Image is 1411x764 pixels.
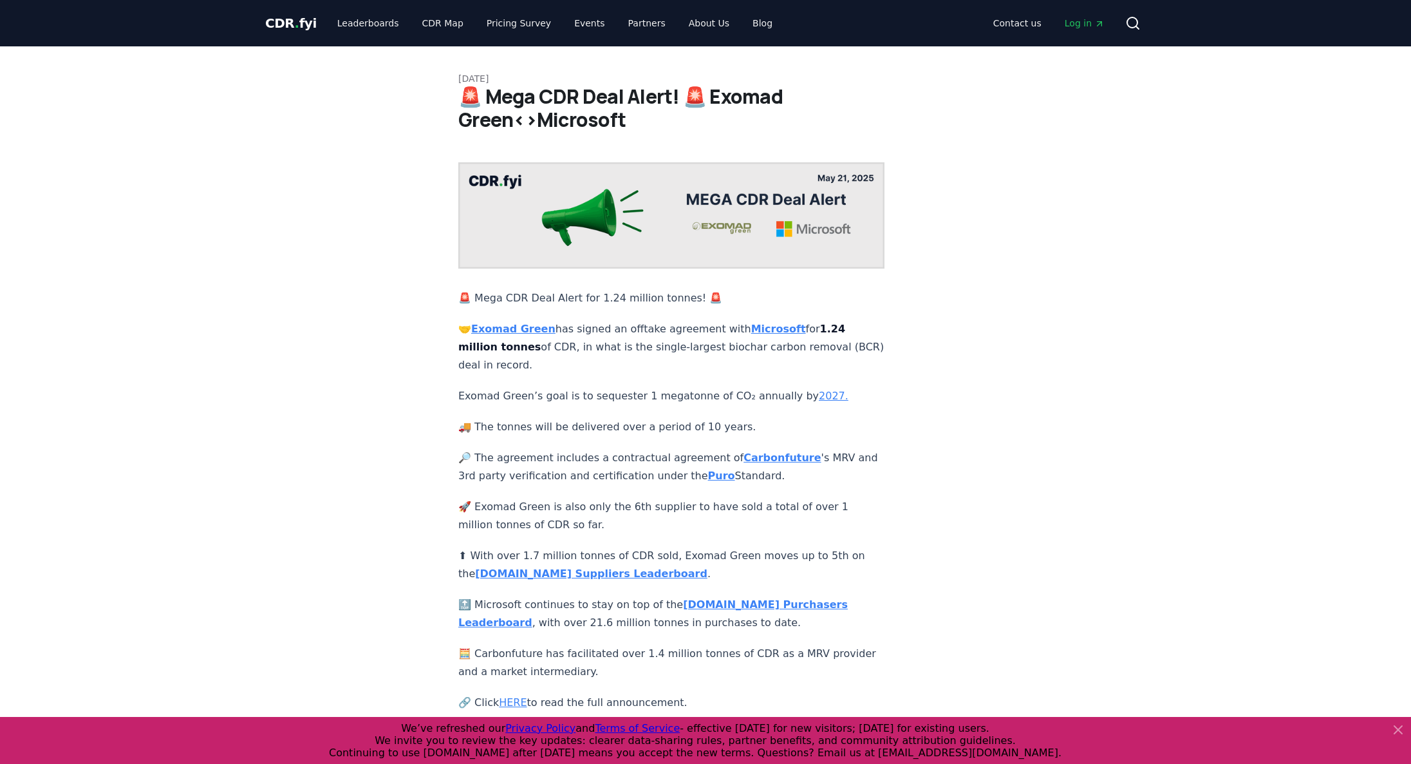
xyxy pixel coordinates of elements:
span: CDR fyi [265,15,317,31]
a: About Us [678,12,740,35]
a: Leaderboards [327,12,409,35]
nav: Main [327,12,783,35]
p: [DATE] [458,72,953,85]
a: Carbonfuture [743,452,821,464]
a: Microsoft [751,323,806,335]
p: 🔝 Microsoft continues to stay on top of the , with over 21.6 million tonnes in purchases to date. [458,596,884,632]
a: CDR.fyi [265,14,317,32]
p: 🧮 Carbonfuture has facilitated over 1.4 million tonnes of CDR as a MRV provider and a market inte... [458,645,884,681]
p: 🔎 The agreement includes a contractual agreement of 's MRV and 3rd party verification and certifi... [458,449,884,485]
p: Exomad Green’s goal is to sequester 1 megatonne of CO₂ annually by [458,387,884,405]
a: Events [564,12,615,35]
a: Partners [618,12,676,35]
img: blog post image [458,162,884,269]
a: CDR Map [412,12,474,35]
p: 🔗 Click to read the full announcement. [458,694,884,712]
p: 🚨 Mega CDR Deal Alert for 1.24 million tonnes! 🚨 [458,289,884,307]
h1: 🚨 Mega CDR Deal Alert! 🚨 Exomad Green<>Microsoft [458,85,953,131]
a: Exomad Green [471,323,556,335]
a: [DOMAIN_NAME] Suppliers Leaderboard [475,568,707,580]
span: Log in [1065,17,1105,30]
p: 🚀 Exomad Green is also only the 6th supplier to have sold a total of over 1 million tonnes of CDR... [458,498,884,534]
a: Contact us [983,12,1052,35]
p: 🚚 The tonnes will be delivered over a period of 10 years. [458,418,884,436]
a: Log in [1054,12,1115,35]
p: ⬆ With over 1.7 million tonnes of CDR sold, Exomad Green moves up to 5th on the . [458,547,884,583]
a: HERE [499,696,527,709]
a: 2027. [819,390,848,402]
span: . [295,15,299,31]
a: Puro [708,470,735,482]
a: Blog [742,12,783,35]
p: 🤝 has signed an offtake agreement with for of CDR, in what is the single-largest biochar carbon r... [458,320,884,374]
a: Pricing Survey [476,12,561,35]
nav: Main [983,12,1115,35]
